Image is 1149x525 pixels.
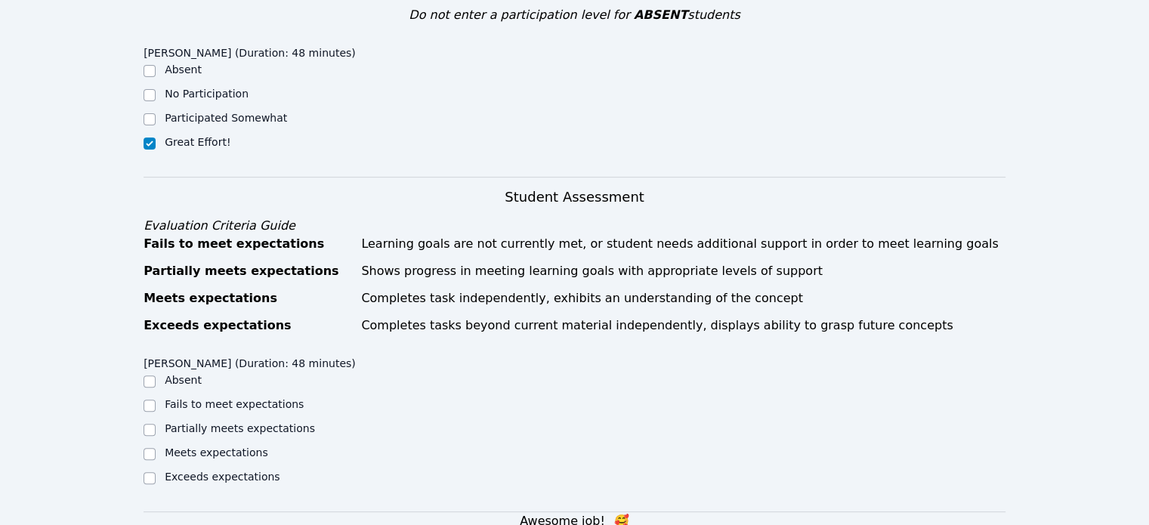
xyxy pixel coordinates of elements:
[165,398,304,410] label: Fails to meet expectations
[165,136,230,148] label: Great Effort!
[144,317,352,335] div: Exceeds expectations
[165,374,202,386] label: Absent
[634,8,687,22] span: ABSENT
[144,217,1005,235] div: Evaluation Criteria Guide
[144,187,1005,208] h3: Student Assessment
[165,446,268,459] label: Meets expectations
[165,471,280,483] label: Exceeds expectations
[361,262,1005,280] div: Shows progress in meeting learning goals with appropriate levels of support
[165,422,315,434] label: Partially meets expectations
[165,88,249,100] label: No Participation
[144,289,352,307] div: Meets expectations
[165,112,287,124] label: Participated Somewhat
[361,235,1005,253] div: Learning goals are not currently met, or student needs additional support in order to meet learni...
[144,235,352,253] div: Fails to meet expectations
[361,289,1005,307] div: Completes task independently, exhibits an understanding of the concept
[144,350,356,372] legend: [PERSON_NAME] (Duration: 48 minutes)
[165,63,202,76] label: Absent
[361,317,1005,335] div: Completes tasks beyond current material independently, displays ability to grasp future concepts
[144,39,356,62] legend: [PERSON_NAME] (Duration: 48 minutes)
[144,262,352,280] div: Partially meets expectations
[144,6,1005,24] div: Do not enter a participation level for students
